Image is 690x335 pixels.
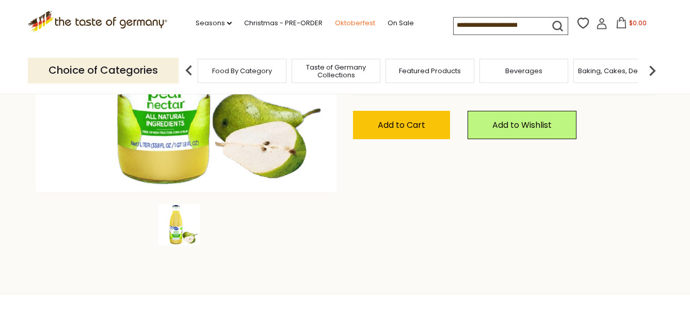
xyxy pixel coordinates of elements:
[642,60,663,81] img: next arrow
[244,18,323,29] a: Christmas - PRE-ORDER
[353,111,450,139] button: Add to Cart
[196,18,232,29] a: Seasons
[179,60,199,81] img: previous arrow
[295,63,377,79] a: Taste of Germany Collections
[399,67,461,75] a: Featured Products
[578,67,658,75] a: Baking, Cakes, Desserts
[609,17,653,32] button: $0.00
[335,18,375,29] a: Oktoberfest
[158,204,200,245] img: Hero Pear Nectar, 33.8 oz
[505,67,542,75] a: Beverages
[212,67,272,75] a: Food By Category
[28,58,179,83] p: Choice of Categories
[629,19,647,27] span: $0.00
[378,119,425,131] span: Add to Cart
[388,18,414,29] a: On Sale
[468,111,576,139] a: Add to Wishlist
